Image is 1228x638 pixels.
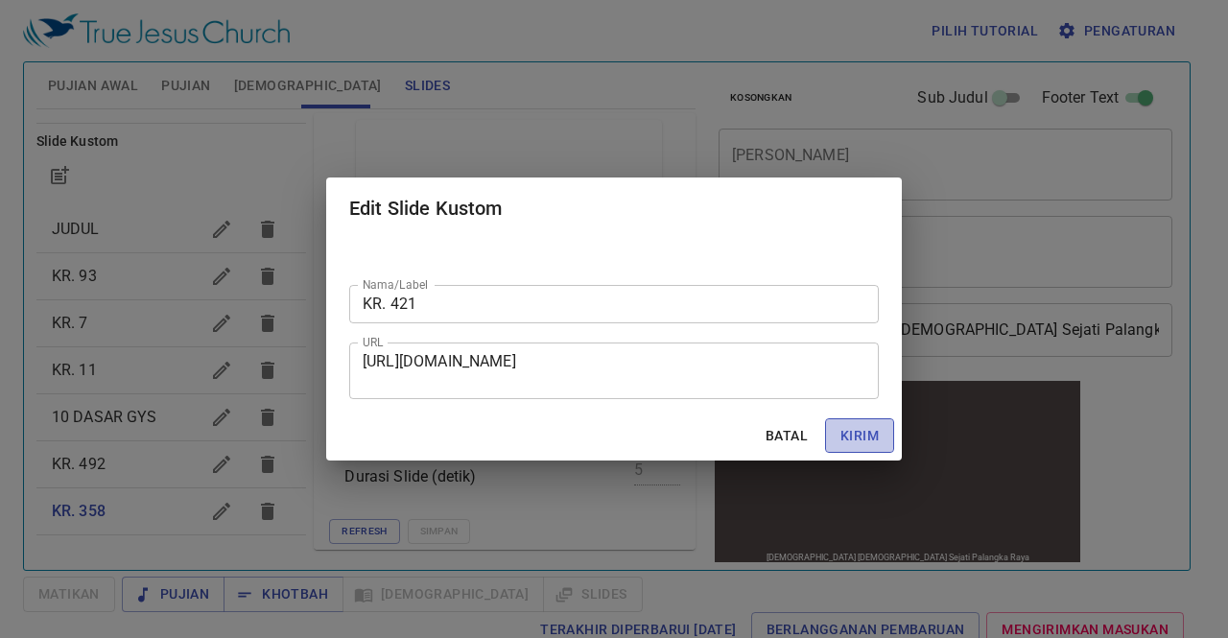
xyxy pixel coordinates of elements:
button: Kirim [825,418,894,454]
h2: Edit Slide Kustom [349,193,879,224]
div: [DEMOGRAPHIC_DATA] [DEMOGRAPHIC_DATA] Sejati Palangka Raya [56,176,319,185]
textarea: [URL][DOMAIN_NAME] [363,352,865,389]
button: Batal [756,418,817,454]
span: Kirim [840,424,879,448]
span: Batal [764,424,810,448]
